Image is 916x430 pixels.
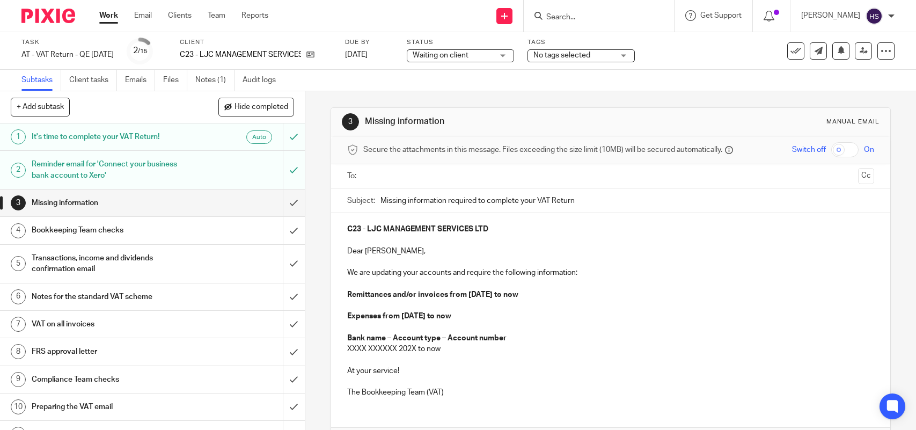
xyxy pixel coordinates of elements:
[347,291,518,298] strong: Remittances and/or invoices from [DATE] to now
[243,70,284,91] a: Audit logs
[363,144,722,155] span: Secure the attachments in this message. Files exceeding the size limit (10MB) will be secured aut...
[11,195,26,210] div: 3
[347,225,488,233] strong: C23 - LJC MANAGEMENT SERVICES LTD
[11,223,26,238] div: 4
[32,344,192,360] h1: FRS approval letter
[11,399,26,414] div: 10
[347,267,874,278] p: We are updating your accounts and require the following information:
[134,10,152,21] a: Email
[21,9,75,23] img: Pixie
[163,70,187,91] a: Files
[345,38,393,47] label: Due by
[11,372,26,387] div: 9
[700,12,742,19] span: Get Support
[347,195,375,206] label: Subject:
[866,8,883,25] img: svg%3E
[347,334,507,342] strong: Bank name – Account type – Account number
[241,10,268,21] a: Reports
[21,38,114,47] label: Task
[345,51,368,59] span: [DATE]
[32,371,192,388] h1: Compliance Team checks
[11,256,26,271] div: 5
[826,118,880,126] div: Manual email
[180,38,332,47] label: Client
[342,113,359,130] div: 3
[545,13,642,23] input: Search
[138,48,148,54] small: /15
[168,10,192,21] a: Clients
[11,289,26,304] div: 6
[11,98,70,116] button: + Add subtask
[527,38,635,47] label: Tags
[11,129,26,144] div: 1
[533,52,590,59] span: No tags selected
[407,38,514,47] label: Status
[365,116,634,127] h1: Missing information
[21,49,114,60] div: AT - VAT Return - QE [DATE]
[125,70,155,91] a: Emails
[347,171,359,181] label: To:
[218,98,294,116] button: Hide completed
[69,70,117,91] a: Client tasks
[180,49,301,60] p: C23 - LJC MANAGEMENT SERVICES LTD
[32,250,192,278] h1: Transactions, income and dividends confirmation email
[133,45,148,57] div: 2
[801,10,860,21] p: [PERSON_NAME]
[235,103,288,112] span: Hide completed
[347,366,874,376] p: At your service!
[347,344,874,354] p: XXXX XXXXXX 202X to now
[32,316,192,332] h1: VAT on all invoices
[195,70,235,91] a: Notes (1)
[792,144,826,155] span: Switch off
[21,70,61,91] a: Subtasks
[413,52,468,59] span: Waiting on client
[347,312,451,320] strong: Expenses from [DATE] to now
[32,289,192,305] h1: Notes for the standard VAT scheme
[858,168,874,184] button: Cc
[11,344,26,359] div: 8
[32,195,192,211] h1: Missing information
[347,246,874,257] p: Dear [PERSON_NAME],
[208,10,225,21] a: Team
[32,129,192,145] h1: It's time to complete your VAT Return!
[11,317,26,332] div: 7
[32,399,192,415] h1: Preparing the VAT email
[246,130,272,144] div: Auto
[32,156,192,184] h1: Reminder email for 'Connect your business bank account to Xero'
[347,387,874,398] p: The Bookkeeping Team (VAT)
[11,163,26,178] div: 2
[21,49,114,60] div: AT - VAT Return - QE 31-07-2025
[32,222,192,238] h1: Bookkeeping Team checks
[99,10,118,21] a: Work
[864,144,874,155] span: On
